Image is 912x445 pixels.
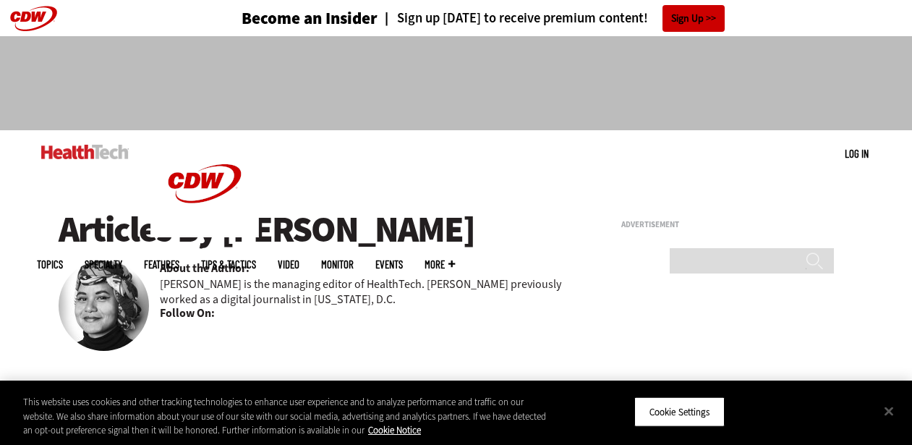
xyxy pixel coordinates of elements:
span: More [425,259,455,270]
span: Topics [37,259,63,270]
img: Home [150,130,259,237]
div: User menu [845,146,869,161]
img: Home [41,145,129,159]
img: Teta-Alim [59,260,149,351]
a: CDW [150,226,259,241]
a: Tips & Tactics [201,259,256,270]
a: More information about your privacy [368,424,421,436]
h3: Become an Insider [242,10,378,27]
button: Cookie Settings [634,397,725,427]
button: Close [873,395,905,427]
iframe: advertisement [621,234,838,415]
a: Events [375,259,403,270]
iframe: advertisement [193,51,720,116]
a: Log in [845,147,869,160]
div: This website uses cookies and other tracking technologies to enhance user experience and to analy... [23,395,547,438]
b: Follow On: [160,305,215,321]
p: [PERSON_NAME] is the managing editor of HealthTech. [PERSON_NAME] previously worked as a digital ... [160,276,584,307]
a: Sign up [DATE] to receive premium content! [378,12,648,25]
a: Sign Up [662,5,725,32]
a: Features [144,259,179,270]
span: Specialty [85,259,122,270]
a: Become an Insider [187,10,378,27]
a: Video [278,259,299,270]
a: MonITor [321,259,354,270]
